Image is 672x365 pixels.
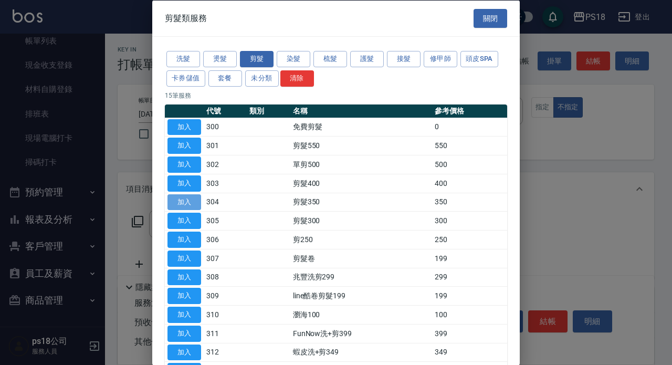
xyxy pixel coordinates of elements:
[167,269,201,285] button: 加入
[167,325,201,341] button: 加入
[204,155,247,174] td: 302
[432,343,507,362] td: 349
[290,104,432,118] th: 名稱
[204,230,247,249] td: 306
[204,305,247,324] td: 310
[432,268,507,287] td: 299
[290,174,432,193] td: 剪髮400
[204,118,247,137] td: 300
[167,157,201,173] button: 加入
[204,343,247,362] td: 312
[460,51,498,67] button: 頭皮SPA
[204,193,247,212] td: 304
[277,51,310,67] button: 染髮
[387,51,421,67] button: 接髮
[290,136,432,155] td: 剪髮550
[290,155,432,174] td: 單剪500
[247,104,290,118] th: 類別
[167,307,201,323] button: 加入
[165,13,207,23] span: 剪髮類服務
[280,70,314,86] button: 清除
[203,51,237,67] button: 燙髮
[204,211,247,230] td: 305
[167,175,201,191] button: 加入
[432,136,507,155] td: 550
[432,305,507,324] td: 100
[167,119,201,135] button: 加入
[290,230,432,249] td: 剪250
[290,286,432,305] td: line酷卷剪髮199
[432,249,507,268] td: 199
[290,211,432,230] td: 剪髮300
[245,70,279,86] button: 未分類
[166,70,205,86] button: 卡券儲值
[240,51,274,67] button: 剪髮
[432,155,507,174] td: 500
[290,343,432,362] td: 蝦皮洗+剪349
[432,193,507,212] td: 350
[167,250,201,266] button: 加入
[432,211,507,230] td: 300
[167,213,201,229] button: 加入
[204,174,247,193] td: 303
[204,286,247,305] td: 309
[290,118,432,137] td: 免費剪髮
[167,232,201,248] button: 加入
[167,194,201,210] button: 加入
[204,249,247,268] td: 307
[204,104,247,118] th: 代號
[424,51,457,67] button: 修甲師
[204,268,247,287] td: 308
[290,268,432,287] td: 兆豐洗剪299
[167,288,201,304] button: 加入
[432,230,507,249] td: 250
[167,138,201,154] button: 加入
[432,174,507,193] td: 400
[432,104,507,118] th: 參考價格
[167,344,201,360] button: 加入
[204,324,247,343] td: 311
[290,324,432,343] td: FunNow洗+剪399
[290,193,432,212] td: 剪髮350
[166,51,200,67] button: 洗髮
[290,305,432,324] td: 瀏海100
[313,51,347,67] button: 梳髮
[290,249,432,268] td: 剪髮卷
[208,70,242,86] button: 套餐
[432,324,507,343] td: 399
[350,51,384,67] button: 護髮
[432,286,507,305] td: 199
[165,90,507,100] p: 15 筆服務
[204,136,247,155] td: 301
[474,8,507,28] button: 關閉
[432,118,507,137] td: 0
